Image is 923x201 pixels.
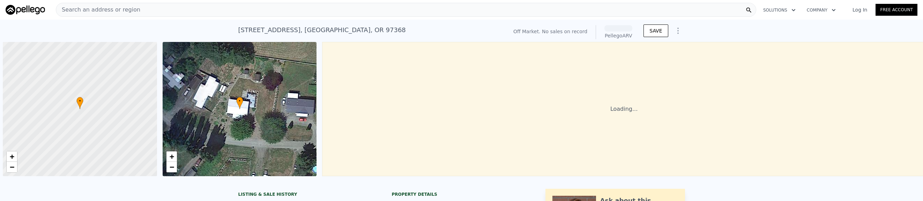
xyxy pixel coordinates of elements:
img: Pellego [6,5,45,15]
a: Log In [844,6,876,13]
span: − [169,163,174,171]
a: Zoom in [166,151,177,162]
span: • [76,98,83,104]
button: Company [801,4,841,16]
span: • [236,98,243,104]
div: Pellego ARV [604,32,632,39]
div: • [236,97,243,109]
div: • [76,97,83,109]
span: + [169,152,174,161]
a: Free Account [876,4,917,16]
div: [STREET_ADDRESS] , [GEOGRAPHIC_DATA] , OR 97368 [238,25,406,35]
a: Zoom out [7,162,17,172]
div: Off Market. No sales on record [513,28,587,35]
a: Zoom out [166,162,177,172]
div: LISTING & SALE HISTORY [238,192,378,199]
span: + [10,152,14,161]
span: Search an address or region [56,6,140,14]
span: − [10,163,14,171]
button: Show Options [671,24,685,38]
div: Property details [392,192,531,197]
button: Solutions [758,4,801,16]
a: Zoom in [7,151,17,162]
button: SAVE [643,24,668,37]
